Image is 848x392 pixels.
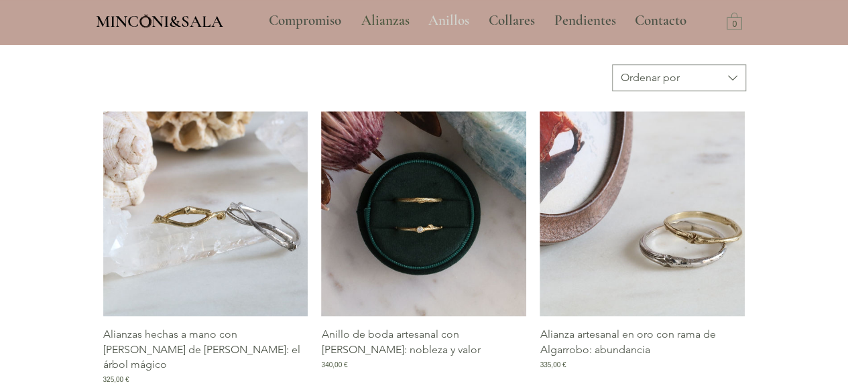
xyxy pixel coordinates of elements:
[479,4,544,38] a: Collares
[103,375,129,385] span: 325,00 €
[262,4,348,38] p: Compromiso
[321,327,526,385] a: Anillo de boda artesanal con [PERSON_NAME]: nobleza y valor340,00 €
[96,9,223,31] a: MINCONI&SALA
[422,4,476,38] p: Anillos
[625,4,697,38] a: Contacto
[321,327,526,357] p: Anillo de boda artesanal con [PERSON_NAME]: nobleza y valor
[418,4,479,38] a: Anillos
[233,4,723,38] nav: Sitio
[351,4,418,38] a: Alianzas
[540,111,745,385] div: Galería de Alianza artesanal en oro con rama de Algarrobo: abundancia
[103,327,308,372] p: Alianzas hechas a mano con [PERSON_NAME] de [PERSON_NAME]: el árbol mágico
[540,327,745,357] p: Alianza artesanal en oro con rama de Algarrobo: abundancia
[140,14,152,27] img: Minconi Sala
[482,4,542,38] p: Collares
[732,19,737,29] text: 0
[355,4,416,38] p: Alianzas
[321,111,526,316] a: Alianza de boda artesanal Barcelona
[540,111,745,316] a: Anillo de boda artesanal Minconi Sala
[321,360,347,370] span: 340,00 €
[103,111,308,385] div: Galería de Alianzas hechas a mano con rama de Celtis: el árbol mágico
[628,4,693,38] p: Contacto
[321,111,526,385] div: Galería de Anillo de boda artesanal con rama de Pruno: nobleza y valor
[259,4,351,38] a: Compromiso
[103,327,308,385] a: Alianzas hechas a mano con [PERSON_NAME] de [PERSON_NAME]: el árbol mágico325,00 €
[96,11,223,31] span: MINCONI&SALA
[621,70,680,85] div: Ordenar por
[103,111,308,316] a: Alianzas hechas a mano Barcelona
[548,4,623,38] p: Pendientes
[540,327,745,385] a: Alianza artesanal en oro con rama de Algarrobo: abundancia335,00 €
[544,4,625,38] a: Pendientes
[540,360,566,370] span: 335,00 €
[727,11,742,29] a: Carrito con 0 ítems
